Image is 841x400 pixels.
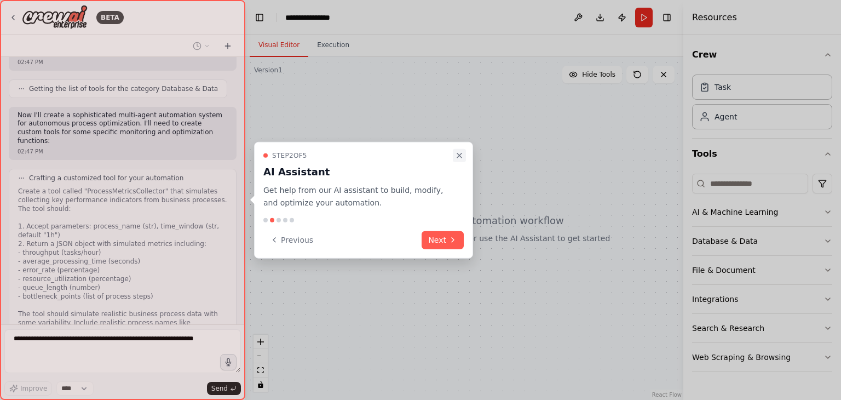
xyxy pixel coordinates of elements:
[263,184,451,209] p: Get help from our AI assistant to build, modify, and optimize your automation.
[263,164,451,180] h3: AI Assistant
[453,149,466,162] button: Close walkthrough
[272,151,307,160] span: Step 2 of 5
[422,231,464,249] button: Next
[252,10,267,25] button: Hide left sidebar
[263,231,320,249] button: Previous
